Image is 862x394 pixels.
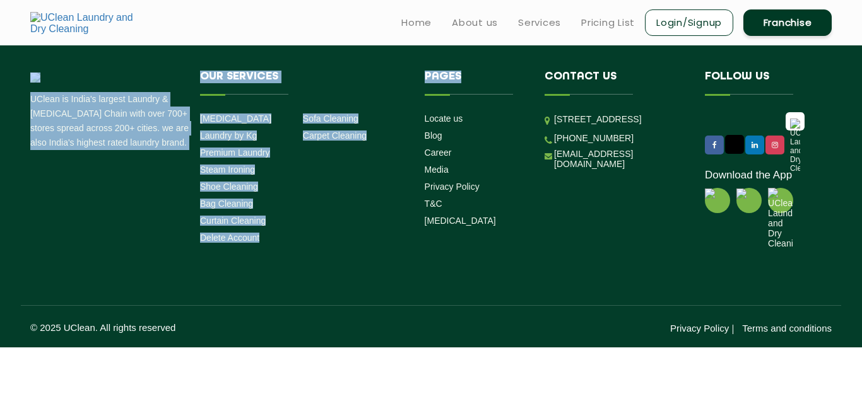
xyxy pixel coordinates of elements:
[200,130,257,141] a: Laundry by Kg
[425,182,480,192] a: Privacy Policy
[200,165,255,175] a: Steam Ironing
[705,169,792,182] a: Download the App
[425,148,452,158] a: Career
[30,72,40,83] img: logo.png
[742,323,832,333] a: Terms and conditions
[425,165,449,175] a: Media
[200,182,258,192] a: Shoe Cleaning
[425,113,463,124] a: Locate us
[705,188,715,199] img: apple-icon.png
[425,199,442,209] a: T&C
[200,71,406,95] h4: Our Services
[30,92,191,150] p: UClean is India's largest Laundry & [MEDICAL_DATA] Chain with over 700+ stores spread across 200+...
[705,71,816,95] h4: Follow us
[743,9,832,36] a: Franchise
[554,149,686,169] a: [EMAIL_ADDRESS][DOMAIN_NAME]
[200,233,259,243] a: Delete Account
[768,188,793,248] img: UClean Laundry and Dry Cleaning
[645,9,733,36] a: Login/Signup
[670,323,729,333] a: Privacy Policy
[401,15,432,30] a: Home
[200,113,271,124] a: [MEDICAL_DATA]
[30,322,431,333] p: © 2025 UClean. All rights reserved
[545,71,686,95] h4: Contact us
[787,115,803,176] img: UClean Laundry and Dry Cleaning
[736,188,747,199] img: playstoreicon.png
[518,15,561,30] a: Services
[303,113,358,124] a: Sofa Cleaning
[554,133,634,143] a: [PHONE_NUMBER]
[200,148,270,158] a: Premium Laundry
[425,216,496,226] a: [MEDICAL_DATA]
[303,130,367,141] a: Carpet Cleaning
[425,71,526,95] h4: Pages
[200,216,266,226] a: Curtain Cleaning
[30,12,148,35] img: UClean Laundry and Dry Cleaning
[554,112,686,127] p: [STREET_ADDRESS]
[425,130,442,141] a: Blog
[581,15,635,30] a: Pricing List
[200,199,253,209] a: Bag Cleaning
[452,15,498,30] a: About us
